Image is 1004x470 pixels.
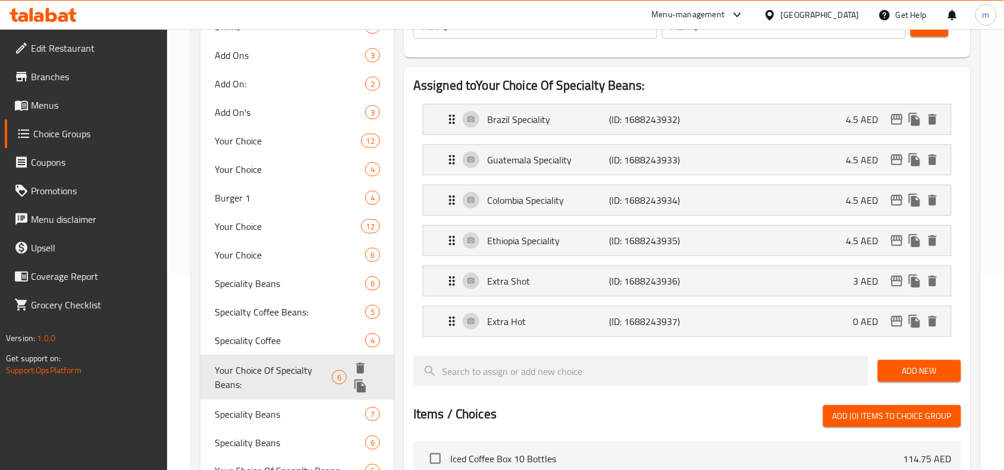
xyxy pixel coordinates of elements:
[215,134,360,148] span: Your Choice
[366,409,379,420] span: 7
[215,77,365,91] span: Add On:
[31,241,158,255] span: Upsell
[215,219,360,234] span: Your Choice
[215,407,365,421] span: Speciality Beans
[906,313,924,330] button: duplicate
[983,8,990,21] span: m
[670,20,689,34] p: Max:
[920,18,939,33] span: Save
[781,8,859,21] div: [GEOGRAPHIC_DATA]
[5,205,168,234] a: Menu disclaimer
[5,91,168,119] a: Menus
[423,105,951,134] div: Expand
[924,151,942,169] button: delete
[5,148,168,176] a: Coupons
[215,276,365,291] span: Speciality Beans
[200,400,394,428] div: Speciality Beans7
[31,70,158,84] span: Branches
[5,176,168,205] a: Promotions
[200,241,394,269] div: Your Choice6
[6,330,35,346] span: Version:
[423,266,951,296] div: Expand
[37,330,55,346] span: 1.0.0
[609,274,691,288] p: (ID: 1688243936)
[366,193,379,204] span: 4
[200,298,394,326] div: Specialty Coffee Beans:5
[215,48,365,62] span: Add Ons
[846,234,888,248] p: 4.5 AED
[906,191,924,209] button: duplicate
[215,105,365,119] span: Add On's
[200,70,394,98] div: Add On:2
[413,99,961,140] li: Expand
[413,180,961,220] li: Expand
[332,372,346,383] span: 6
[487,153,609,167] p: Guatemala Speciality
[423,145,951,175] div: Expand
[31,184,158,198] span: Promotions
[924,111,942,128] button: delete
[906,232,924,250] button: duplicate
[854,274,888,288] p: 3 AED
[200,155,394,184] div: Your Choice4
[846,193,888,207] p: 4.5 AED
[652,8,725,22] div: Menu-management
[878,360,961,382] button: Add New
[413,77,961,94] h2: Assigned to Your Choice Of Specialty Beans:
[366,250,379,261] span: 6
[924,313,942,330] button: delete
[366,164,379,175] span: 4
[422,20,438,34] p: Min:
[366,437,379,449] span: 6
[31,155,158,169] span: Coupons
[903,452,952,466] p: 114.75 AED
[200,41,394,70] div: Add Ons3
[5,262,168,291] a: Coverage Report
[200,184,394,212] div: Burger 14
[365,48,380,62] div: Choices
[332,370,347,384] div: Choices
[200,127,394,155] div: Your Choice12
[366,335,379,346] span: 4
[5,291,168,319] a: Grocery Checklist
[215,363,332,392] span: Your Choice Of Specialty Beans:
[924,191,942,209] button: delete
[352,377,369,395] button: duplicate
[423,185,951,215] div: Expand
[365,305,380,319] div: Choices
[366,278,379,289] span: 6
[413,356,868,386] input: search
[413,261,961,301] li: Expand
[200,428,394,457] div: Speciality Beans6
[200,212,394,241] div: Your Choice12
[833,409,952,424] span: Add (0) items to choice group
[413,405,497,423] h2: Items / Choices
[365,436,380,450] div: Choices
[366,307,379,318] span: 5
[854,314,888,329] p: 0 AED
[33,127,158,141] span: Choice Groups
[487,112,609,127] p: Brazil Speciality
[5,62,168,91] a: Branches
[200,355,394,400] div: Your Choice Of Specialty Beans:6deleteduplicate
[888,272,906,290] button: edit
[924,232,942,250] button: delete
[487,274,609,288] p: Extra Shot
[888,191,906,209] button: edit
[31,41,158,55] span: Edit Restaurant
[846,112,888,127] p: 4.5 AED
[888,151,906,169] button: edit
[200,326,394,355] div: Speciality Coffee4
[888,313,906,330] button: edit
[609,112,691,127] p: (ID: 1688243932)
[215,436,365,450] span: Speciality Beans
[366,107,379,118] span: 3
[906,272,924,290] button: duplicate
[5,119,168,148] a: Choice Groups
[450,452,903,466] span: Iced Coffee Box 10 Bottles
[215,248,365,262] span: Your Choice
[413,220,961,261] li: Expand
[352,359,369,377] button: delete
[5,234,168,262] a: Upsell
[888,232,906,250] button: edit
